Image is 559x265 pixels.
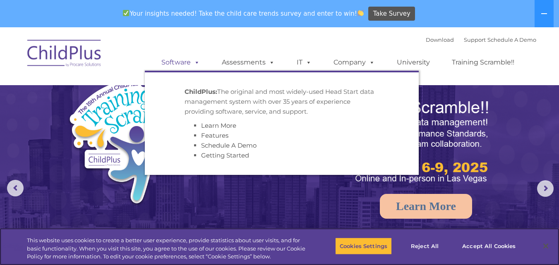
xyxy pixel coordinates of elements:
a: Software [153,54,208,71]
img: ✅ [123,10,129,16]
a: Download [426,36,454,43]
div: This website uses cookies to create a better user experience, provide statistics about user visit... [27,236,307,261]
a: Learn More [380,194,472,219]
a: Learn More [201,122,236,129]
a: Getting Started [201,151,249,159]
font: | [426,36,536,43]
button: Close [537,237,555,255]
span: Last name [115,55,140,61]
span: Phone number [115,88,150,95]
button: Reject All [399,237,451,255]
a: Company [325,54,383,71]
img: 👏 [357,10,364,16]
span: Your insights needed! Take the child care trends survey and enter to win! [120,5,367,21]
a: Features [201,131,228,139]
span: Take Survey [373,7,410,21]
a: Assessments [214,54,283,71]
button: Accept All Cookies [458,237,520,255]
p: The original and most widely-used Head Start data management system with over 35 years of experie... [185,87,379,117]
button: Cookies Settings [335,237,392,255]
a: Support [464,36,486,43]
a: University [389,54,438,71]
a: Schedule A Demo [487,36,536,43]
img: ChildPlus by Procare Solutions [23,34,106,75]
a: IT [288,54,320,71]
a: Schedule A Demo [201,141,257,149]
a: Take Survey [368,7,415,21]
strong: ChildPlus: [185,88,217,95]
a: Training Scramble!! [444,54,523,71]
